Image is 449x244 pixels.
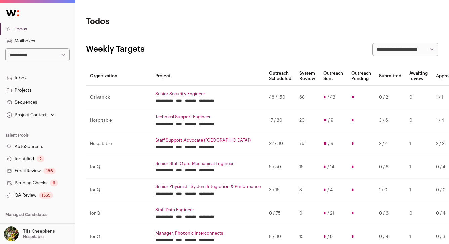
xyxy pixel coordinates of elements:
span: / 14 [327,164,334,170]
a: Senior Physicist - System Integration & Performance [155,184,261,189]
div: Project Context [5,112,47,118]
h2: Weekly Targets [86,44,145,55]
a: Senior Staff Opto-Mechanical Engineer [155,161,261,166]
td: 3 / 15 [265,179,295,202]
td: 0 [405,109,432,132]
td: 0 / 6 [375,155,405,179]
span: / 9 [328,141,333,146]
img: 6689865-medium_jpg [4,226,19,241]
div: 2 [37,155,44,162]
td: 68 [295,86,319,109]
a: Staff Data Engineer [155,207,261,213]
td: 2 / 4 [375,132,405,155]
th: Organization [86,67,151,86]
td: 5 / 50 [265,155,295,179]
th: System Review [295,67,319,86]
td: 3 / 6 [375,109,405,132]
div: 6 [50,180,58,186]
td: 20 [295,109,319,132]
div: 186 [43,168,56,174]
button: Open dropdown [5,110,56,120]
button: Open dropdown [3,226,56,241]
td: 0 [405,86,432,109]
td: 0 / 75 [265,202,295,225]
span: / 43 [327,95,335,100]
th: Outreach Pending [347,67,375,86]
p: Hospitable [23,234,44,239]
span: / 4 [327,187,333,193]
td: Hospitable [86,132,151,155]
td: Galvanick [86,86,151,109]
td: 0 / 6 [375,202,405,225]
td: 0 [405,202,432,225]
td: IonQ [86,179,151,202]
th: Awaiting review [405,67,432,86]
td: 1 [405,132,432,155]
th: Outreach Scheduled [265,67,295,86]
img: Wellfound [3,7,23,20]
td: 15 [295,155,319,179]
td: 48 / 150 [265,86,295,109]
td: 1 [405,179,432,202]
a: Staff Support Advocate ([GEOGRAPHIC_DATA]) [155,138,261,143]
th: Project [151,67,265,86]
td: 0 [295,202,319,225]
span: / 9 [327,234,333,239]
h1: Todos [86,16,203,27]
td: 17 / 30 [265,109,295,132]
p: Tils Kneepkens [23,229,55,234]
td: Hospitable [86,109,151,132]
span: / 9 [328,118,333,123]
a: Technical Support Engineer [155,114,261,120]
a: Manager, Photonic Interconnects [155,231,261,236]
td: 0 / 2 [375,86,405,109]
a: Senior Security Engineer [155,91,261,97]
td: IonQ [86,155,151,179]
td: 22 / 30 [265,132,295,155]
td: 1 [405,155,432,179]
td: 3 [295,179,319,202]
th: Submitted [375,67,405,86]
td: 76 [295,132,319,155]
span: / 21 [327,211,334,216]
td: IonQ [86,202,151,225]
th: Outreach Sent [319,67,347,86]
div: 1555 [39,192,53,199]
td: 1 / 0 [375,179,405,202]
